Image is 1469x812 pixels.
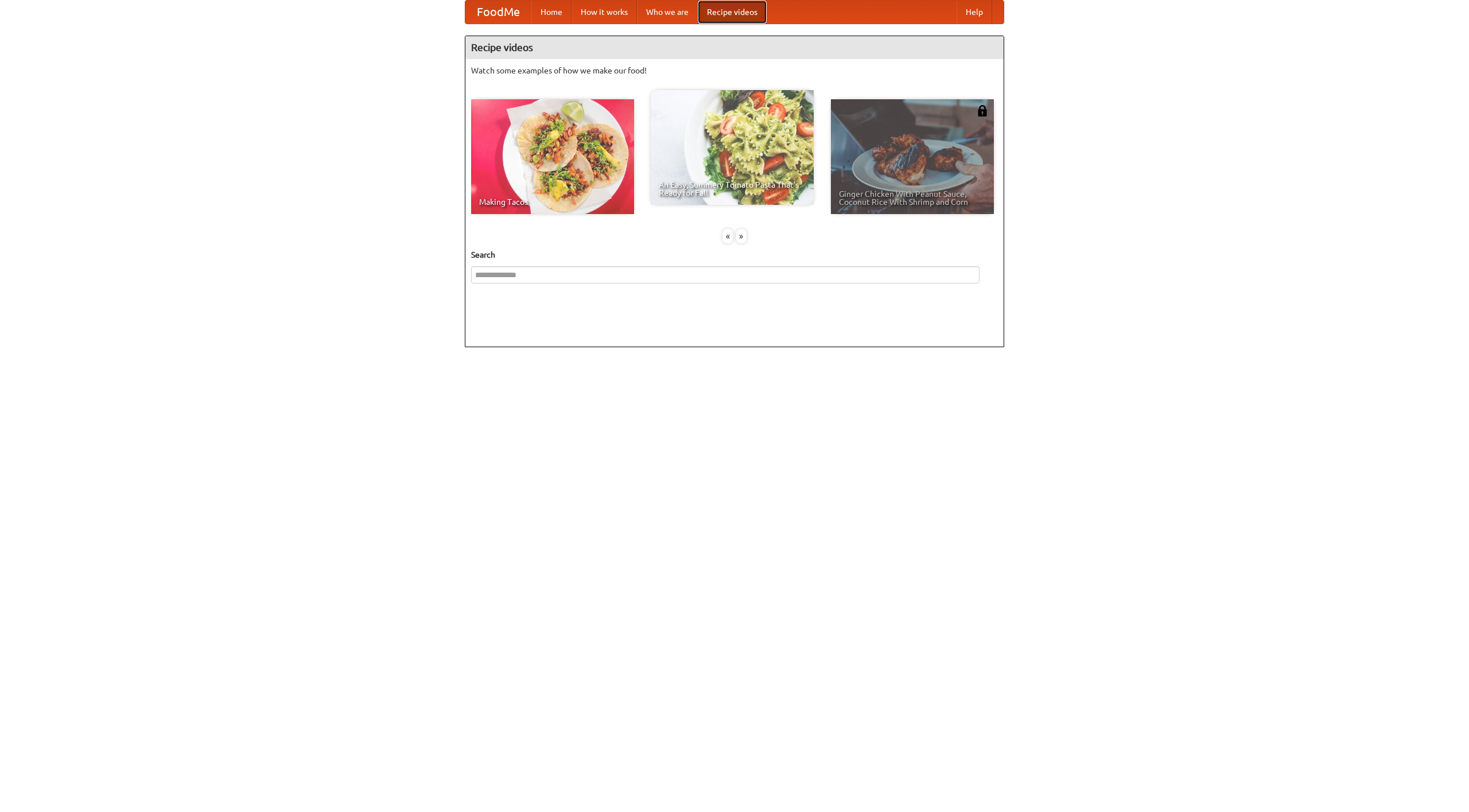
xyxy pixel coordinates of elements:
a: How it works [572,1,637,24]
a: Who we are [637,1,698,24]
img: 483408.png [977,105,988,116]
a: Making Tacos [471,99,634,214]
a: Recipe videos [698,1,767,24]
span: Making Tacos [479,198,626,206]
h4: Recipe videos [465,36,1004,59]
a: An Easy, Summery Tomato Pasta That's Ready for Fall [651,90,814,205]
h5: Search [471,249,998,261]
span: An Easy, Summery Tomato Pasta That's Ready for Fall [659,181,806,197]
div: « [722,229,733,243]
a: FoodMe [465,1,531,24]
p: Watch some examples of how we make our food! [471,65,998,76]
a: Help [957,1,992,24]
div: » [736,229,747,243]
a: Home [531,1,572,24]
